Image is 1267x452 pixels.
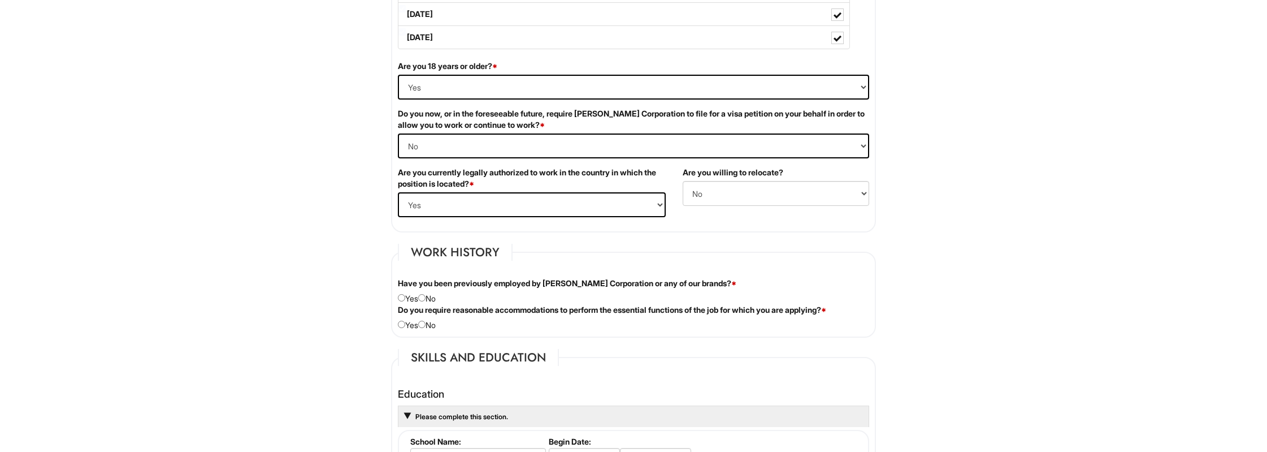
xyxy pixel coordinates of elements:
label: School Name: [410,437,544,446]
select: (Yes / No) [398,75,869,100]
legend: Skills and Education [398,349,559,366]
div: Yes No [389,304,878,331]
label: Begin Date: [549,437,705,446]
select: (Yes / No) [398,134,869,158]
label: Have you been previously employed by [PERSON_NAME] Corporation or any of our brands? [398,278,736,289]
label: Do you require reasonable accommodations to perform the essential functions of the job for which ... [398,304,826,316]
select: (Yes / No) [683,181,869,206]
h4: Education [398,389,869,400]
label: Are you currently legally authorized to work in the country in which the position is located? [398,167,666,190]
select: (Yes / No) [398,192,666,217]
label: Are you willing to relocate? [683,167,783,178]
label: [DATE] [398,26,849,49]
label: [DATE] [398,3,849,25]
a: Please complete this section. [414,412,508,421]
label: Do you now, or in the foreseeable future, require [PERSON_NAME] Corporation to file for a visa pe... [398,108,869,131]
legend: Work History [398,244,513,261]
label: Are you 18 years or older? [398,61,497,72]
div: Yes No [389,278,878,304]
